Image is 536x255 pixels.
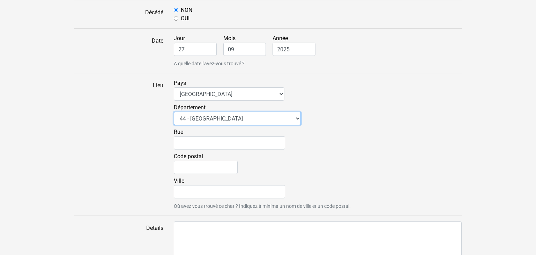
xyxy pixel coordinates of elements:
input: OUI [174,16,178,21]
label: Année [273,34,321,56]
label: Rue [174,128,285,150]
label: Date [69,34,169,67]
label: Jour [174,34,222,56]
label: Département [174,103,301,125]
input: NON [174,8,178,12]
input: Ville [174,185,285,198]
label: Lieu [69,79,169,210]
select: Département [174,112,301,125]
input: Année [273,43,315,56]
label: Ville [174,177,285,198]
input: Rue [174,136,285,150]
label: Pays [174,79,284,101]
label: Décédé [69,6,169,23]
label: Code postal [174,152,238,174]
input: Mois [223,43,266,56]
small: A quelle date l'avez-vous trouvé ? [174,60,462,67]
select: Pays [174,87,284,101]
label: NON [181,6,192,14]
label: OUI [181,14,189,23]
small: Où avez vous trouvé ce chat ? Indiquez à minima un nom de ville et un code postal. [174,203,462,210]
label: Mois [223,34,271,56]
input: Code postal [174,161,238,174]
input: Jour [174,43,217,56]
